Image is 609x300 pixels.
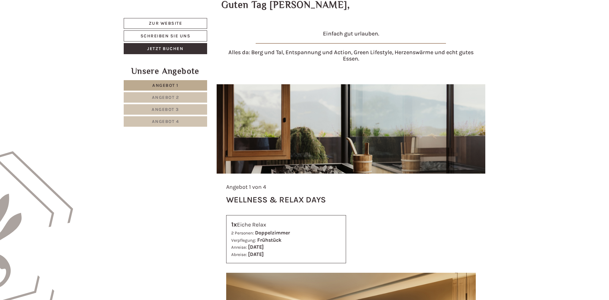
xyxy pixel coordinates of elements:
span: Angebot 4 [152,119,179,124]
small: 09:49 [10,31,103,35]
span: Angebot 1 von 4 [226,183,266,190]
div: Eiche Relax [231,220,341,229]
small: Abreise: [231,252,247,257]
div: Hotel B&B Feldmessner [10,18,103,23]
b: 1x [231,221,237,228]
b: [DATE] [248,251,264,257]
button: Senden [209,167,249,178]
b: Frühstück [257,237,281,243]
img: wellness-relax-days-De1-cwm-23298p.jpg [217,84,486,174]
span: Angebot 2 [152,95,179,100]
a: Schreiben Sie uns [124,30,207,41]
span: Angebot 1 [152,83,179,88]
a: Jetzt buchen [124,43,207,54]
div: Guten Tag, wie können wir Ihnen helfen? [5,17,106,36]
div: Unsere Angebote [124,65,207,77]
h4: Alles da: Berg und Tal, Entspannung und Action, Green Lifestyle, Herzenswärme und echt gutes Essen. [226,49,476,62]
b: [DATE] [248,244,264,250]
small: Verpflegung: [231,238,256,243]
span: Angebot 3 [152,107,179,112]
small: Anreise: [231,245,247,250]
b: Doppelzimmer [255,230,290,236]
div: [DATE] [114,5,136,16]
a: Zur Website [124,18,207,29]
div: Wellness & Relax Days [226,194,326,206]
img: image [256,43,446,44]
h4: Einfach gut urlauben. [226,31,476,37]
small: 2 Personen: [231,231,254,235]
